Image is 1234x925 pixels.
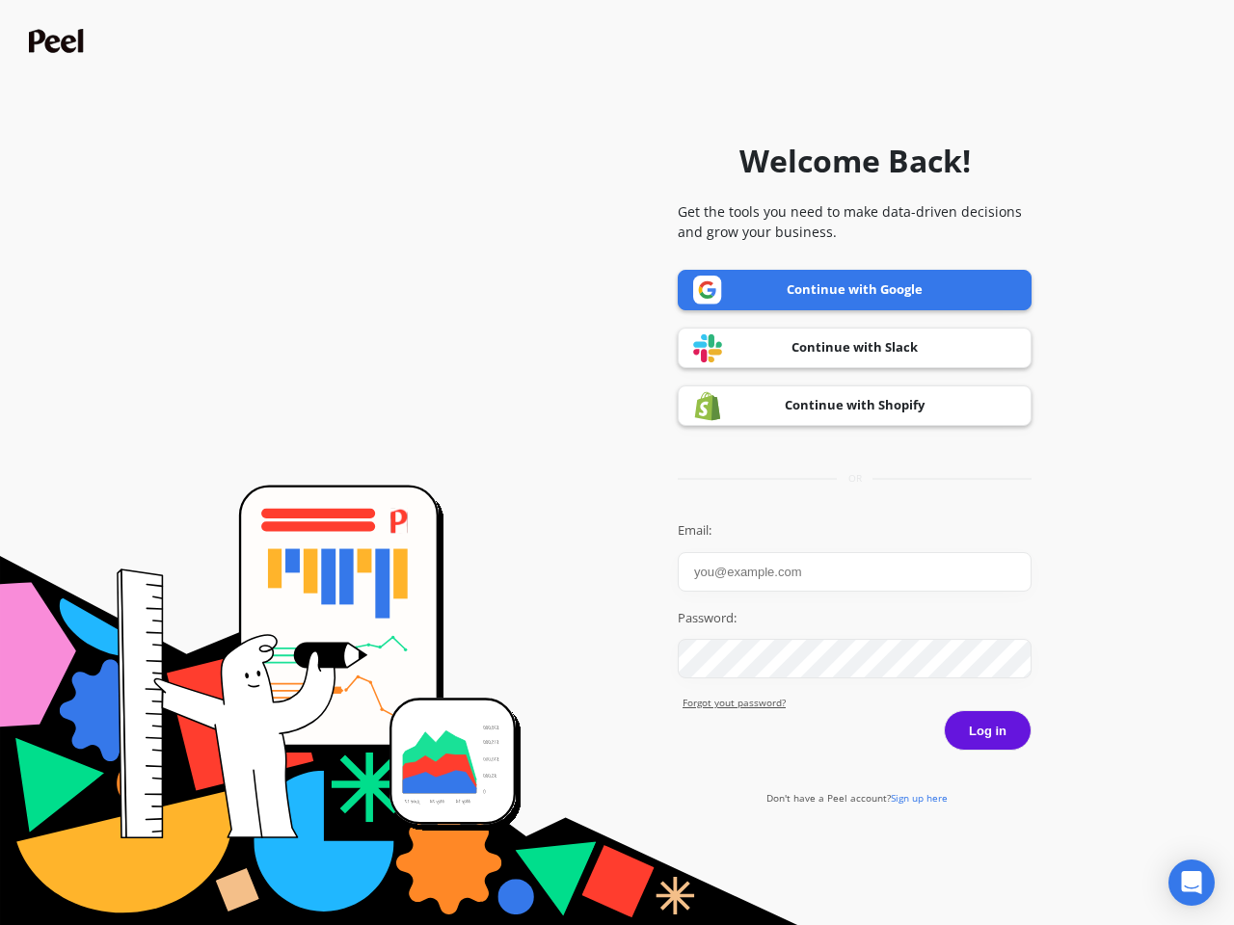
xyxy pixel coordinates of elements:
[678,201,1032,242] p: Get the tools you need to make data-driven decisions and grow your business.
[766,791,948,805] a: Don't have a Peel account?Sign up here
[678,385,1032,426] a: Continue with Shopify
[944,710,1032,751] button: Log in
[683,696,1032,710] a: Forgot yout password?
[693,333,722,363] img: Slack logo
[739,138,971,184] h1: Welcome Back!
[678,270,1032,310] a: Continue with Google
[693,391,722,421] img: Shopify logo
[678,552,1032,592] input: you@example.com
[678,328,1032,368] a: Continue with Slack
[678,521,1032,541] label: Email:
[678,471,1032,486] div: or
[1168,859,1215,906] div: Open Intercom Messenger
[891,791,948,805] span: Sign up here
[29,29,89,53] img: Peel
[693,276,722,304] img: Google logo
[678,609,1032,628] label: Password:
